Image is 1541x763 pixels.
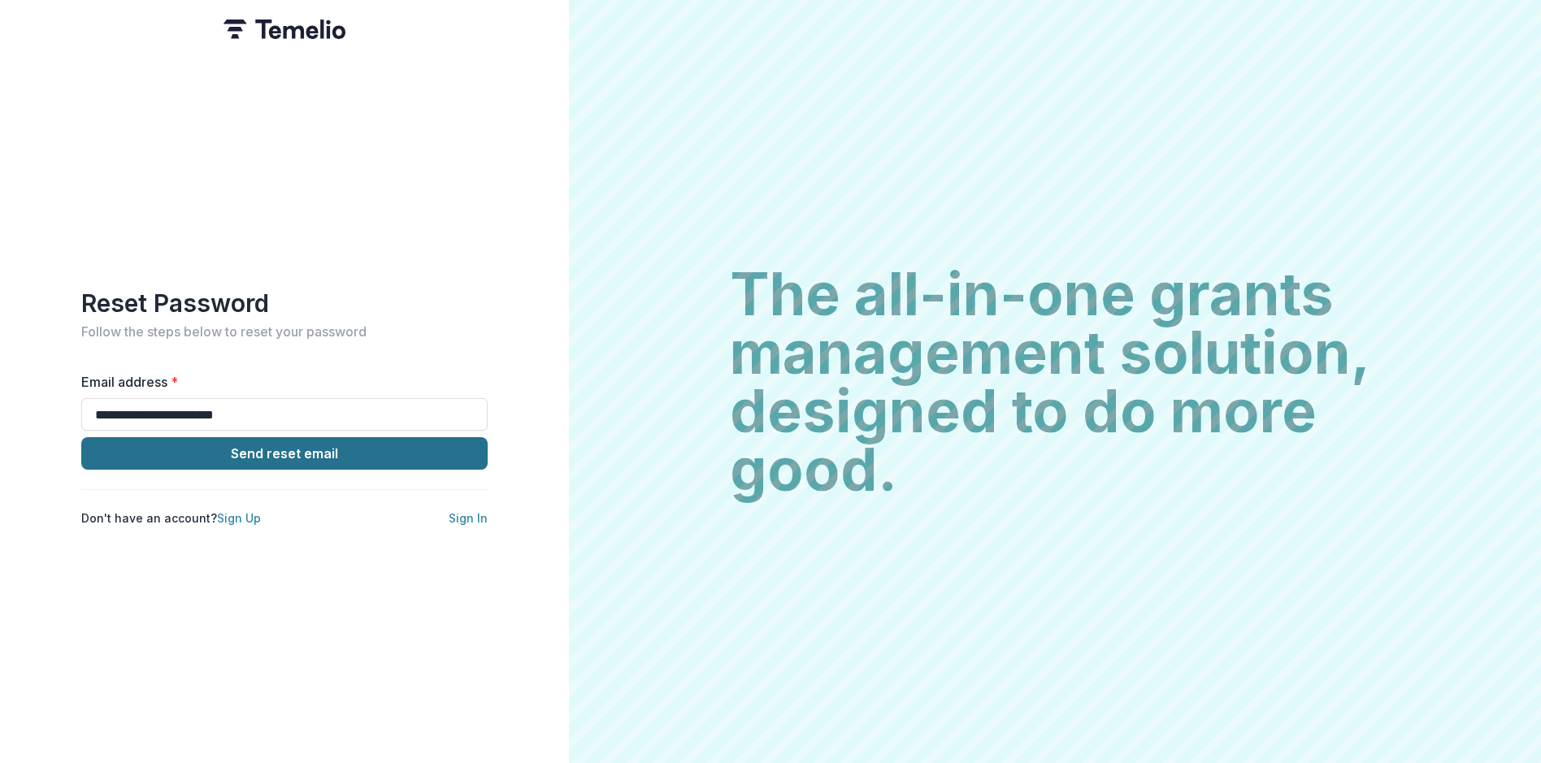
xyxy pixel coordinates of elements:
[81,509,261,527] p: Don't have an account?
[81,288,488,318] h1: Reset Password
[81,372,478,392] label: Email address
[217,511,261,525] a: Sign Up
[81,437,488,470] button: Send reset email
[81,324,488,340] h2: Follow the steps below to reset your password
[449,511,488,525] a: Sign In
[224,20,345,39] img: Temelio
